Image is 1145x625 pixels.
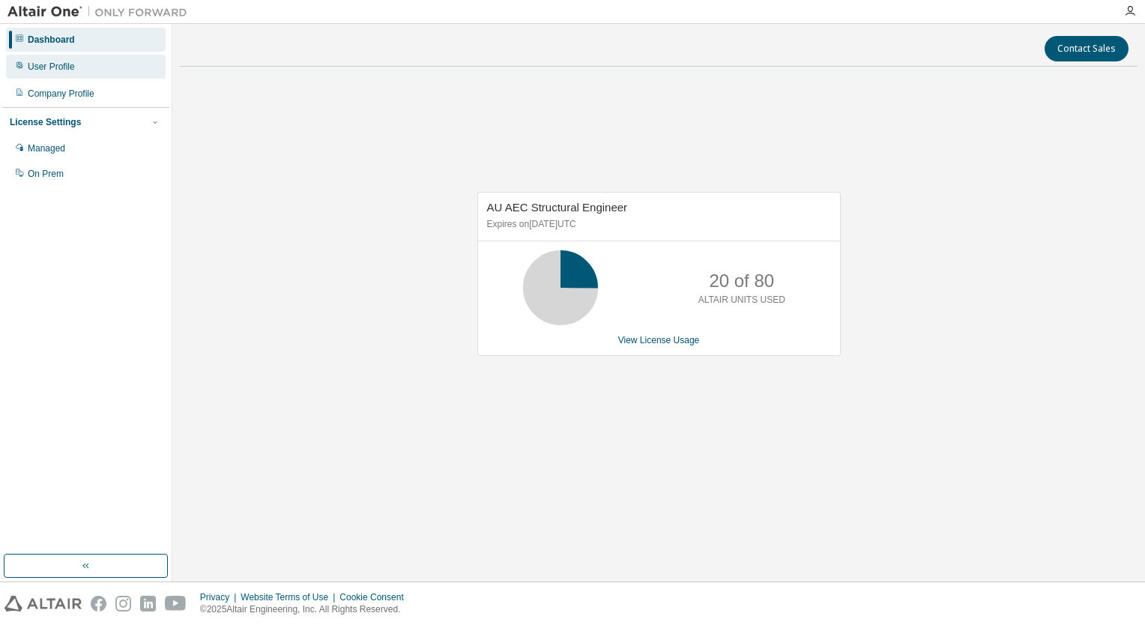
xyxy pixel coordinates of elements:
[7,4,195,19] img: Altair One
[28,142,65,154] div: Managed
[10,116,81,128] div: License Settings
[4,596,82,612] img: altair_logo.svg
[165,596,187,612] img: youtube.svg
[487,218,827,231] p: Expires on [DATE] UTC
[200,603,413,616] p: © 2025 Altair Engineering, Inc. All Rights Reserved.
[200,591,241,603] div: Privacy
[115,596,131,612] img: instagram.svg
[618,335,700,345] a: View License Usage
[709,268,774,294] p: 20 of 80
[1045,36,1129,61] button: Contact Sales
[28,61,75,73] div: User Profile
[241,591,339,603] div: Website Terms of Use
[28,168,64,180] div: On Prem
[28,34,75,46] div: Dashboard
[28,88,94,100] div: Company Profile
[487,201,628,214] span: AU AEC Structural Engineer
[91,596,106,612] img: facebook.svg
[698,294,785,307] p: ALTAIR UNITS USED
[140,596,156,612] img: linkedin.svg
[339,591,412,603] div: Cookie Consent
